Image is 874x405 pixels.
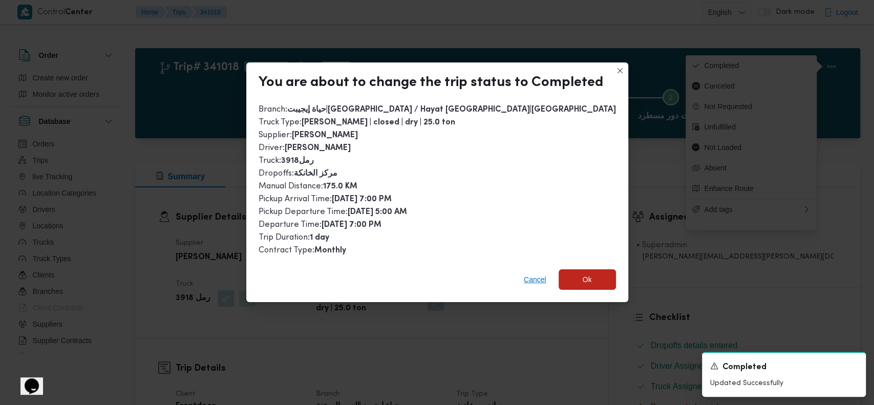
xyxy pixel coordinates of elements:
span: Pickup Departure Time : [259,208,407,216]
p: Updated Successfully [710,378,858,389]
span: Branch : [259,105,616,114]
b: [PERSON_NAME] [292,132,358,139]
b: [DATE] 7:00 PM [322,221,381,229]
button: Ok [559,269,616,290]
b: [DATE] 5:00 AM [348,208,407,216]
span: Departure Time : [259,221,381,229]
b: مركز الخانكة [294,170,337,178]
span: Completed [722,361,766,374]
b: 175.0 KM [323,183,357,190]
span: Manual Distance : [259,182,357,190]
div: You are about to change the trip status to Completed [259,75,603,91]
b: رمل3918 [281,157,314,165]
span: Dropoffs : [259,169,337,178]
span: Truck : [259,157,314,165]
b: [PERSON_NAME] | closed | dry | 25.0 ton [302,119,455,126]
b: [DATE] 7:00 PM [332,196,392,203]
span: Contract Type : [259,246,346,254]
span: Driver : [259,144,351,152]
button: Cancel [520,269,550,290]
iframe: chat widget [10,364,43,395]
span: Truck Type : [259,118,455,126]
button: Closes this modal window [614,65,626,77]
span: Cancel [524,273,546,286]
div: Notification [710,361,858,374]
span: Ok [583,273,592,286]
span: Supplier : [259,131,358,139]
b: حياة إيجيبت|[GEOGRAPHIC_DATA] / Hayat [GEOGRAPHIC_DATA]|[GEOGRAPHIC_DATA] [287,106,616,114]
b: Monthly [314,247,346,254]
b: [PERSON_NAME] [285,144,351,152]
b: 1 day [310,234,329,242]
span: Trip Duration : [259,233,329,242]
span: Pickup Arrival Time : [259,195,392,203]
